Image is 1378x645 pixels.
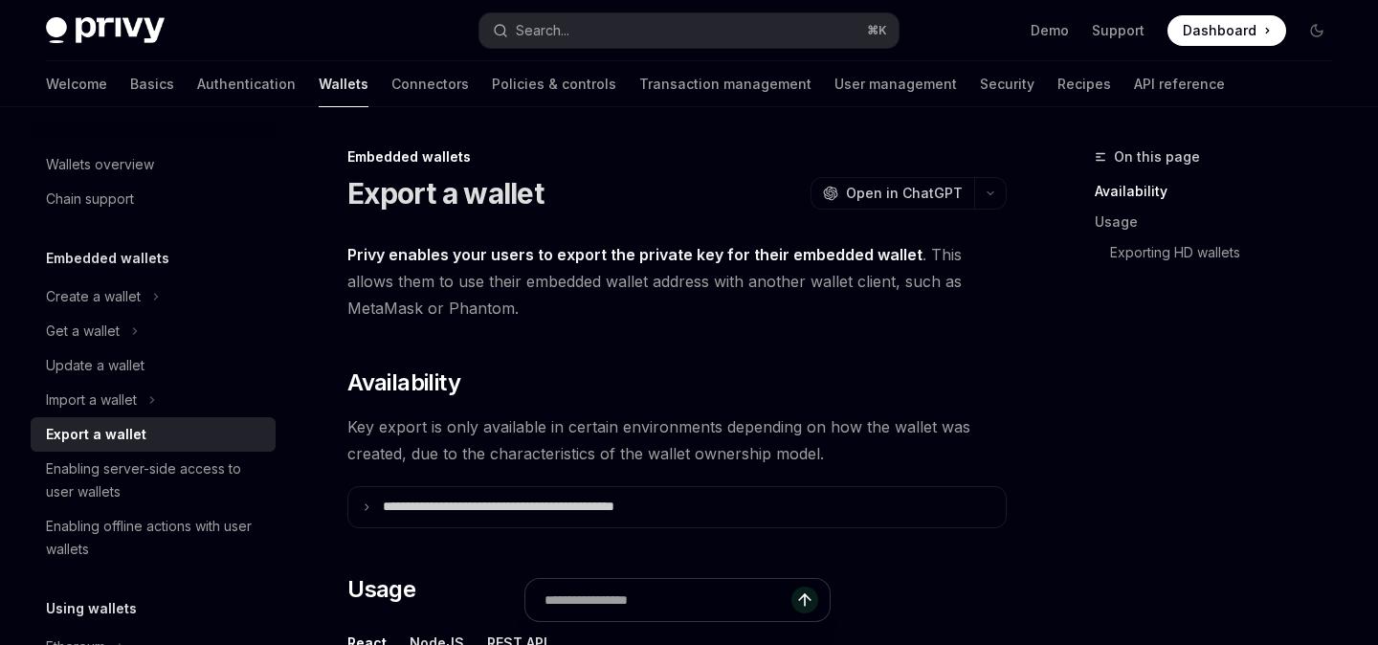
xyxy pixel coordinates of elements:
[46,61,107,107] a: Welcome
[46,389,137,411] div: Import a wallet
[479,13,898,48] button: Search...⌘K
[1183,21,1256,40] span: Dashboard
[347,367,460,398] span: Availability
[46,285,141,308] div: Create a wallet
[516,19,569,42] div: Search...
[46,423,146,446] div: Export a wallet
[31,452,276,509] a: Enabling server-side access to user wallets
[31,147,276,182] a: Wallets overview
[811,177,974,210] button: Open in ChatGPT
[834,61,957,107] a: User management
[31,182,276,216] a: Chain support
[846,184,963,203] span: Open in ChatGPT
[31,509,276,567] a: Enabling offline actions with user wallets
[1110,237,1347,268] a: Exporting HD wallets
[1134,61,1225,107] a: API reference
[1092,21,1145,40] a: Support
[319,61,368,107] a: Wallets
[1114,145,1200,168] span: On this page
[347,241,1007,322] span: . This allows them to use their embedded wallet address with another wallet client, such as MetaM...
[347,147,1007,167] div: Embedded wallets
[347,413,1007,467] span: Key export is only available in certain environments depending on how the wallet was created, due...
[639,61,811,107] a: Transaction management
[130,61,174,107] a: Basics
[46,320,120,343] div: Get a wallet
[791,587,818,613] button: Send message
[492,61,616,107] a: Policies & controls
[46,515,264,561] div: Enabling offline actions with user wallets
[1095,207,1347,237] a: Usage
[1301,15,1332,46] button: Toggle dark mode
[46,354,144,377] div: Update a wallet
[46,17,165,44] img: dark logo
[46,247,169,270] h5: Embedded wallets
[197,61,296,107] a: Authentication
[1031,21,1069,40] a: Demo
[31,417,276,452] a: Export a wallet
[980,61,1034,107] a: Security
[1057,61,1111,107] a: Recipes
[867,23,887,38] span: ⌘ K
[1095,176,1347,207] a: Availability
[391,61,469,107] a: Connectors
[347,245,922,264] strong: Privy enables your users to export the private key for their embedded wallet
[46,188,134,211] div: Chain support
[46,597,137,620] h5: Using wallets
[31,348,276,383] a: Update a wallet
[1167,15,1286,46] a: Dashboard
[46,457,264,503] div: Enabling server-side access to user wallets
[46,153,154,176] div: Wallets overview
[347,176,544,211] h1: Export a wallet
